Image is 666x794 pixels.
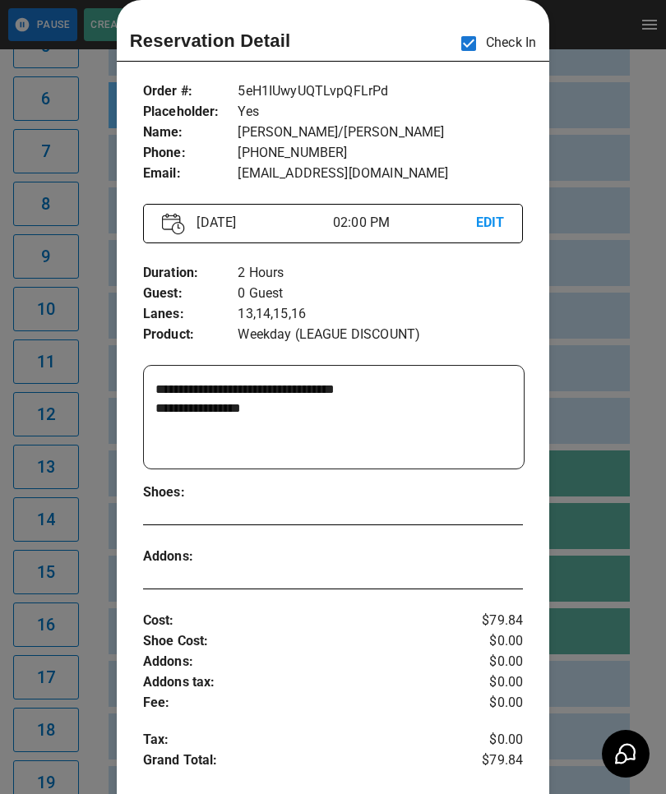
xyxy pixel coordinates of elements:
p: Addons tax : [143,672,460,693]
p: Placeholder : [143,102,238,122]
p: $0.00 [460,652,523,672]
p: [PHONE_NUMBER] [238,143,523,164]
p: [PERSON_NAME]/[PERSON_NAME] [238,122,523,143]
p: Yes [238,102,523,122]
p: Cost : [143,611,460,631]
p: Addons : [143,547,238,567]
p: $0.00 [460,631,523,652]
p: Phone : [143,143,238,164]
p: Check In [451,26,536,61]
p: $79.84 [460,611,523,631]
p: Lanes : [143,304,238,325]
p: Addons : [143,652,460,672]
p: $0.00 [460,672,523,693]
p: Reservation Detail [130,27,291,54]
p: [DATE] [190,213,333,233]
p: Product : [143,325,238,345]
p: Grand Total : [143,750,460,775]
p: Shoes : [143,482,238,503]
p: 0 Guest [238,284,523,304]
p: $0.00 [460,693,523,713]
p: 2 Hours [238,263,523,284]
p: EDIT [476,213,505,233]
p: Duration : [143,263,238,284]
p: 02:00 PM [333,213,476,233]
p: $0.00 [460,730,523,750]
p: Order # : [143,81,238,102]
p: Shoe Cost : [143,631,460,652]
p: 5eH1IUwyUQTLvpQFLrPd [238,81,523,102]
p: [EMAIL_ADDRESS][DOMAIN_NAME] [238,164,523,184]
p: Name : [143,122,238,143]
p: Fee : [143,693,460,713]
p: Email : [143,164,238,184]
p: 13,14,15,16 [238,304,523,325]
p: Weekday (LEAGUE DISCOUNT) [238,325,523,345]
p: Guest : [143,284,238,304]
p: Tax : [143,730,460,750]
p: $79.84 [460,750,523,775]
img: Vector [162,213,185,235]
